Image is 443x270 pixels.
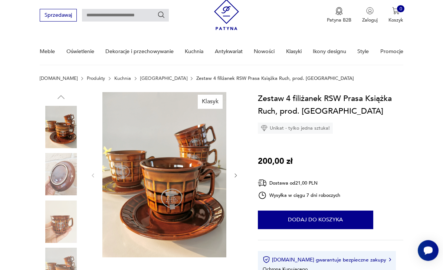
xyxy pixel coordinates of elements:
[327,17,351,24] p: Patyna B2B
[215,39,243,65] a: Antykwariat
[258,123,333,134] div: Unikat - tylko jedna sztuka!
[313,39,346,65] a: Ikony designu
[66,39,94,65] a: Oświetlenie
[258,191,340,200] div: Wysyłka w ciągu 7 dni roboczych
[140,76,187,81] a: [GEOGRAPHIC_DATA]
[258,155,293,168] p: 200,00 zł
[392,7,400,15] img: Ikona koszyka
[327,7,351,24] button: Patyna B2B
[388,7,403,24] button: 0Koszyk
[418,240,439,261] iframe: Smartsupp widget button
[40,76,78,81] a: [DOMAIN_NAME]
[357,39,369,65] a: Style
[40,39,55,65] a: Meble
[102,92,226,258] img: Zdjęcie produktu Zestaw 4 filiżanek RSW Prasa Książka Ruch, prod. Pruszków
[380,39,403,65] a: Promocje
[263,256,270,264] img: Ikona certyfikatu
[105,39,174,65] a: Dekoracje i przechowywanie
[389,258,391,262] img: Ikona strzałki w prawo
[198,95,223,109] div: Klasyk
[362,17,378,24] p: Zaloguj
[40,14,76,18] a: Sprzedawaj
[40,201,82,243] img: Zdjęcie produktu Zestaw 4 filiżanek RSW Prasa Książka Ruch, prod. Pruszków
[261,125,268,132] img: Ikona diamentu
[388,17,403,24] p: Koszyk
[258,179,267,188] img: Ikona dostawy
[397,6,404,13] div: 0
[362,7,378,24] button: Zaloguj
[40,153,82,196] img: Zdjęcie produktu Zestaw 4 filiżanek RSW Prasa Książka Ruch, prod. Pruszków
[87,76,105,81] a: Produkty
[157,12,165,20] button: Szukaj
[258,92,403,118] h1: Zestaw 4 filiżanek RSW Prasa Książka Ruch, prod. [GEOGRAPHIC_DATA]
[254,39,275,65] a: Nowości
[40,9,76,22] button: Sprzedawaj
[366,7,374,15] img: Ikonka użytkownika
[114,76,131,81] a: Kuchnia
[258,211,373,230] button: Dodaj do koszyka
[258,179,340,188] div: Dostawa od 21,00 PLN
[286,39,302,65] a: Klasyki
[263,256,391,264] button: [DOMAIN_NAME] gwarantuje bezpieczne zakupy
[40,106,82,149] img: Zdjęcie produktu Zestaw 4 filiżanek RSW Prasa Książka Ruch, prod. Pruszków
[335,7,343,16] img: Ikona medalu
[185,39,203,65] a: Kuchnia
[327,7,351,24] a: Ikona medaluPatyna B2B
[196,76,354,81] p: Zestaw 4 filiżanek RSW Prasa Książka Ruch, prod. [GEOGRAPHIC_DATA]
